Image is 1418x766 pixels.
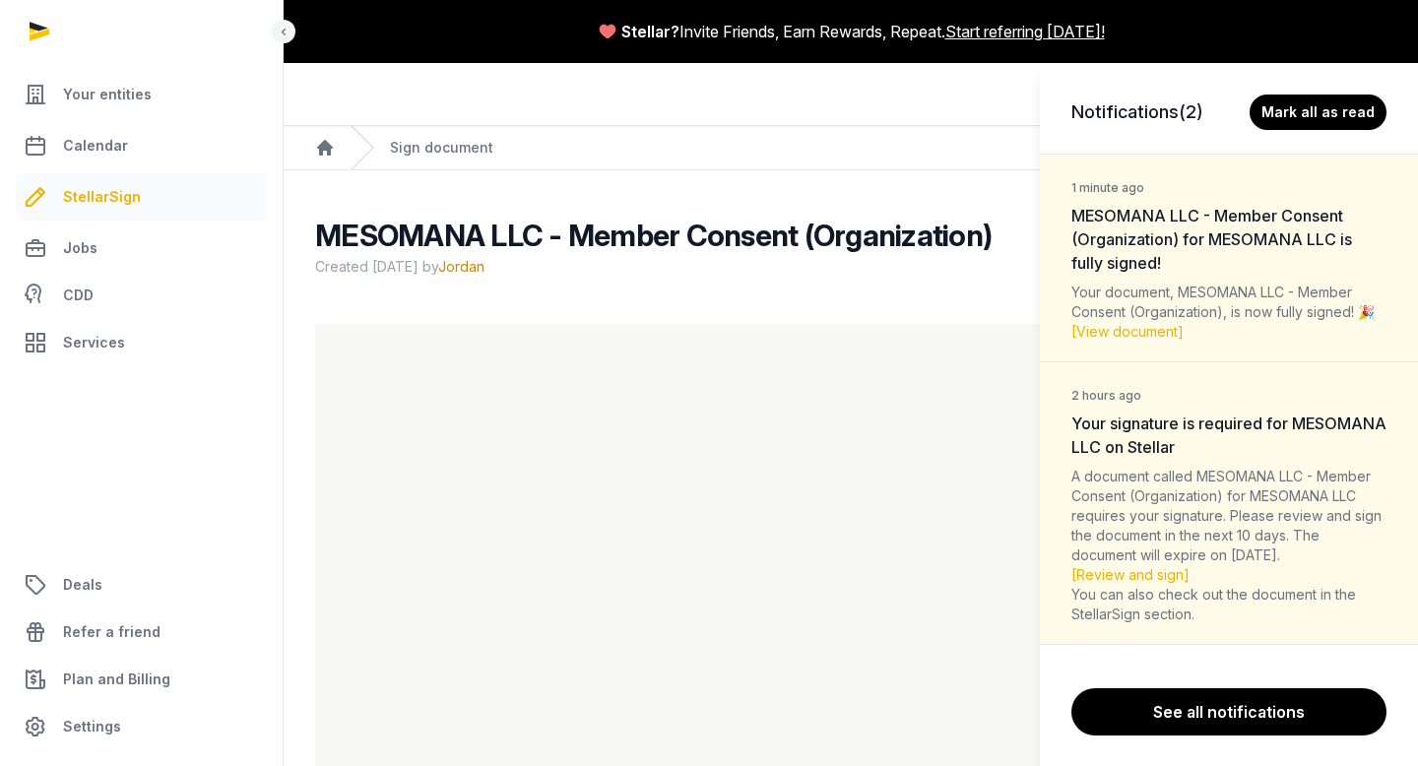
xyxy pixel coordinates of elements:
small: 2 hours ago [1071,388,1141,404]
div: Your document, MESOMANA LLC - Member Consent (Organization), is now fully signed! 🎉 [1071,283,1386,342]
a: See all notifications [1071,688,1386,735]
iframe: Chat Widget [1320,671,1418,766]
span: Your signature is required for MESOMANA LLC on Stellar [1071,414,1386,457]
button: Mark all as read [1250,95,1386,130]
span: MESOMANA LLC - Member Consent (Organization) for MESOMANA LLC is fully signed! [1071,206,1352,273]
span: (2) [1179,101,1203,122]
div: A document called MESOMANA LLC - Member Consent (Organization) for MESOMANA LLC requires your sig... [1071,467,1386,624]
small: 1 minute ago [1071,180,1144,196]
a: [View document] [1071,323,1184,340]
a: [Review and sign] [1071,566,1190,583]
h3: Notifications [1071,98,1203,126]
